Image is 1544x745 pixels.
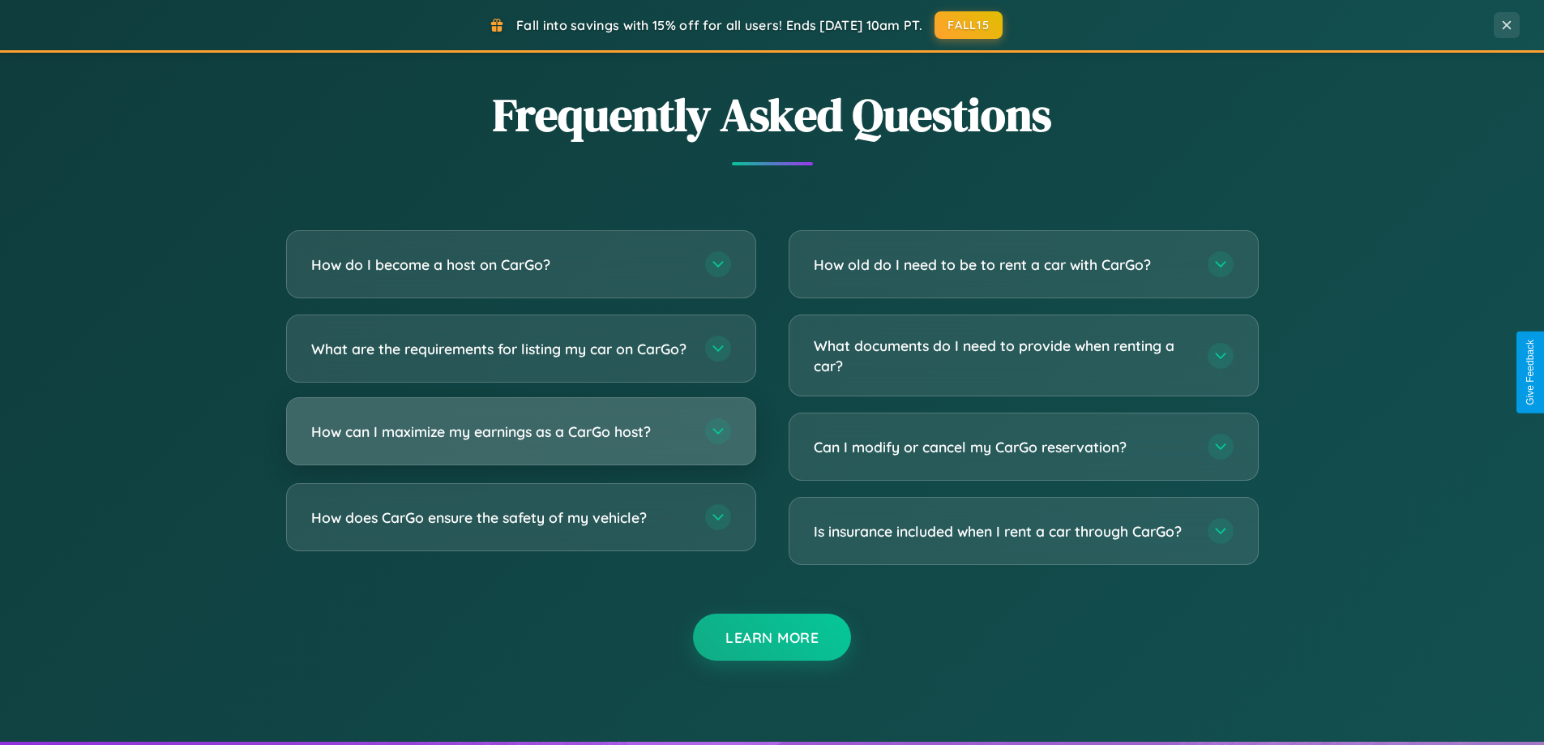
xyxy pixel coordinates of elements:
[516,17,922,33] span: Fall into savings with 15% off for all users! Ends [DATE] 10am PT.
[311,507,689,528] h3: How does CarGo ensure the safety of my vehicle?
[935,11,1003,39] button: FALL15
[286,83,1259,146] h2: Frequently Asked Questions
[814,521,1191,542] h3: Is insurance included when I rent a car through CarGo?
[311,422,689,442] h3: How can I maximize my earnings as a CarGo host?
[814,336,1191,375] h3: What documents do I need to provide when renting a car?
[311,339,689,359] h3: What are the requirements for listing my car on CarGo?
[693,614,851,661] button: Learn More
[814,255,1191,275] h3: How old do I need to be to rent a car with CarGo?
[1525,340,1536,405] div: Give Feedback
[814,437,1191,457] h3: Can I modify or cancel my CarGo reservation?
[311,255,689,275] h3: How do I become a host on CarGo?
